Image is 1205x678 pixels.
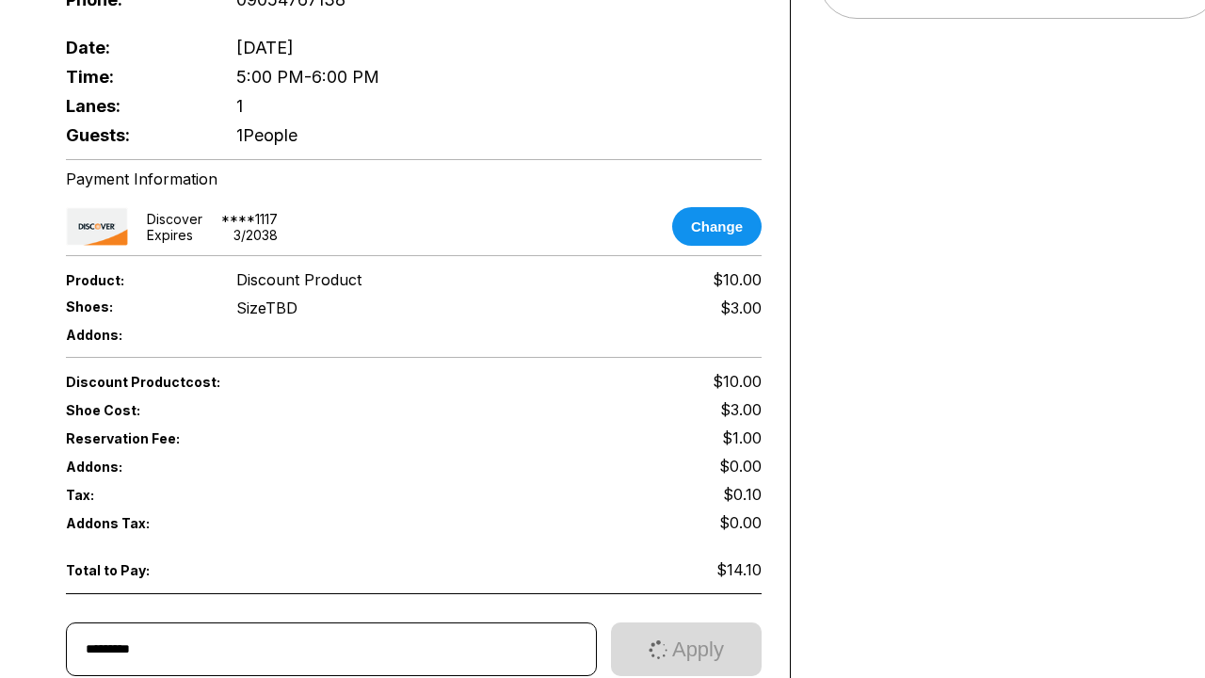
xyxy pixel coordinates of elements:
[66,487,205,503] span: Tax:
[236,96,243,116] span: 1
[66,299,205,315] span: Shoes:
[722,428,762,447] span: $1.00
[147,227,193,243] div: Expires
[66,515,205,531] span: Addons Tax:
[713,270,762,289] span: $10.00
[66,562,205,578] span: Total to Pay:
[720,299,762,317] div: $3.00
[147,211,202,227] div: discover
[66,67,205,87] span: Time:
[66,38,205,57] span: Date:
[236,125,297,145] span: 1 People
[236,299,297,317] div: Size TBD
[66,125,205,145] span: Guests:
[236,270,361,289] span: Discount Product
[723,485,762,504] span: $0.10
[716,560,762,579] span: $14.10
[66,207,128,246] img: card
[719,457,762,476] span: $0.00
[233,227,278,243] div: 3 / 2038
[720,400,762,419] span: $3.00
[66,374,414,390] span: Discount Product cost:
[713,372,762,391] span: $10.00
[672,207,762,246] button: Change
[236,67,379,87] span: 5:00 PM - 6:00 PM
[66,402,205,418] span: Shoe Cost:
[66,459,205,475] span: Addons:
[66,327,205,343] span: Addons:
[66,169,762,188] div: Payment Information
[719,513,762,532] span: $0.00
[66,430,414,446] span: Reservation Fee:
[66,272,205,288] span: Product:
[66,96,205,116] span: Lanes:
[236,38,294,57] span: [DATE]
